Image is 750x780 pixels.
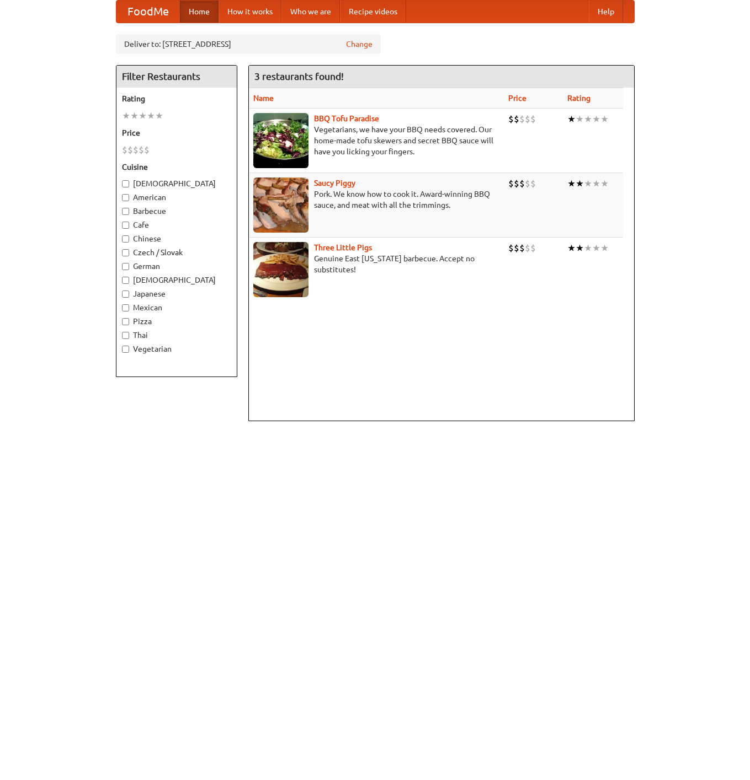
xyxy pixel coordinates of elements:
a: BBQ Tofu Paradise [314,114,379,123]
li: $ [508,242,514,254]
p: Vegetarians, we have your BBQ needs covered. Our home-made tofu skewers and secret BBQ sauce will... [253,124,499,157]
li: ★ [584,177,592,190]
input: American [122,194,129,201]
label: Vegetarian [122,343,231,354]
label: Mexican [122,302,231,313]
img: tofuparadise.jpg [253,113,308,168]
li: ★ [155,110,163,122]
li: ★ [576,113,584,125]
div: Deliver to: [STREET_ADDRESS] [116,34,381,54]
p: Pork. We know how to cook it. Award-winning BBQ sauce, and meat with all the trimmings. [253,189,499,211]
label: [DEMOGRAPHIC_DATA] [122,178,231,189]
li: $ [508,113,514,125]
h5: Cuisine [122,162,231,173]
input: Cafe [122,222,129,229]
a: Three Little Pigs [314,243,372,252]
label: Pizza [122,316,231,327]
li: $ [530,242,536,254]
label: American [122,192,231,203]
li: ★ [592,177,600,190]
li: ★ [576,242,584,254]
label: Barbecue [122,206,231,217]
h5: Price [122,127,231,138]
a: Name [253,94,274,103]
li: $ [122,144,127,156]
img: saucy.jpg [253,177,308,233]
li: $ [514,242,519,254]
a: Rating [567,94,591,103]
li: ★ [122,110,130,122]
input: Thai [122,332,129,339]
input: German [122,263,129,270]
li: ★ [130,110,139,122]
li: ★ [600,113,609,125]
h5: Rating [122,93,231,104]
li: $ [525,113,530,125]
input: Barbecue [122,208,129,215]
a: Price [508,94,526,103]
li: ★ [147,110,155,122]
li: $ [519,113,525,125]
li: $ [139,144,144,156]
li: $ [127,144,133,156]
input: Vegetarian [122,346,129,353]
label: Cafe [122,219,231,230]
ng-pluralize: 3 restaurants found! [254,71,344,82]
input: Czech / Slovak [122,249,129,256]
li: ★ [567,177,576,190]
li: ★ [592,113,600,125]
li: ★ [139,110,147,122]
li: ★ [576,177,584,190]
li: $ [144,144,150,156]
li: $ [133,144,139,156]
input: [DEMOGRAPHIC_DATA] [122,180,129,187]
li: $ [519,177,525,190]
li: $ [519,242,525,254]
a: Who we are [281,1,340,23]
input: Pizza [122,318,129,325]
li: $ [525,242,530,254]
li: ★ [592,242,600,254]
li: ★ [584,113,592,125]
li: ★ [584,242,592,254]
a: Change [346,39,373,50]
a: How it works [219,1,281,23]
li: ★ [567,113,576,125]
input: Mexican [122,304,129,311]
li: ★ [567,242,576,254]
p: Genuine East [US_STATE] barbecue. Accept no substitutes! [253,253,499,275]
li: $ [508,177,514,190]
li: ★ [600,177,609,190]
label: Chinese [122,233,231,244]
a: Recipe videos [340,1,406,23]
a: FoodMe [116,1,180,23]
img: littlepigs.jpg [253,242,308,297]
label: Czech / Slovak [122,247,231,258]
li: $ [525,177,530,190]
label: Thai [122,330,231,341]
label: German [122,261,231,272]
input: Chinese [122,235,129,243]
li: $ [514,177,519,190]
a: Saucy Piggy [314,179,355,187]
input: [DEMOGRAPHIC_DATA] [122,277,129,284]
li: ★ [600,242,609,254]
li: $ [530,177,536,190]
input: Japanese [122,291,129,298]
label: [DEMOGRAPHIC_DATA] [122,275,231,286]
h4: Filter Restaurants [116,66,237,88]
li: $ [514,113,519,125]
li: $ [530,113,536,125]
a: Help [589,1,623,23]
label: Japanese [122,288,231,299]
a: Home [180,1,219,23]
